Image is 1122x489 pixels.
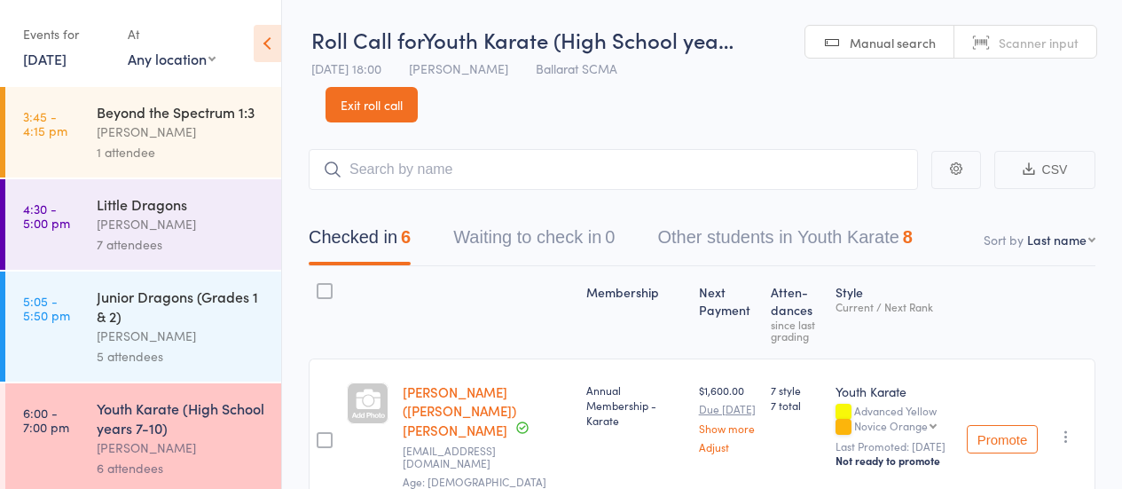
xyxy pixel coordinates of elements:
button: CSV [994,151,1095,189]
div: Membership [579,274,692,351]
div: [PERSON_NAME] [97,122,266,142]
time: 6:00 - 7:00 pm [23,406,69,434]
span: [DATE] 18:00 [311,59,381,77]
span: 7 total [771,398,822,413]
button: Other students in Youth Karate8 [657,218,913,265]
div: 6 [401,227,411,247]
small: ansmurri@outlook.com [403,445,572,470]
div: since last grading [771,319,822,342]
div: Last name [1027,231,1087,248]
a: 5:05 -5:50 pmJunior Dragons (Grades 1 & 2)[PERSON_NAME]5 attendees [5,272,281,382]
span: Ballarat SCMA [536,59,617,77]
a: [PERSON_NAME] ([PERSON_NAME]) [PERSON_NAME] [403,383,516,439]
div: 1 attendee [97,142,266,162]
div: Style [828,274,960,351]
small: Last Promoted: [DATE] [836,440,953,453]
div: Beyond the Spectrum 1:3 [97,102,266,122]
small: Due [DATE] [699,403,757,415]
div: Little Dragons [97,194,266,214]
div: Youth Karate [836,383,953,400]
button: Waiting to check in0 [453,218,615,265]
div: [PERSON_NAME] [97,214,266,234]
div: Current / Next Rank [836,301,953,312]
input: Search by name [309,149,918,190]
span: Manual search [850,34,936,51]
a: 4:30 -5:00 pmLittle Dragons[PERSON_NAME]7 attendees [5,179,281,270]
a: [DATE] [23,49,67,68]
div: [PERSON_NAME] [97,438,266,458]
div: Next Payment [692,274,764,351]
div: Junior Dragons (Grades 1 & 2) [97,287,266,326]
label: Sort by [984,231,1024,248]
div: Events for [23,20,110,49]
a: Exit roll call [326,87,418,122]
a: 3:45 -4:15 pmBeyond the Spectrum 1:3[PERSON_NAME]1 attendee [5,87,281,177]
div: 7 attendees [97,234,266,255]
div: Novice Orange [854,420,928,431]
div: 8 [903,227,913,247]
div: Advanced Yellow [836,405,953,435]
a: Adjust [699,441,757,453]
div: 0 [605,227,615,247]
a: Show more [699,422,757,434]
div: Atten­dances [764,274,829,351]
div: $1,600.00 [699,383,757,453]
div: Any location [128,49,216,68]
span: Scanner input [999,34,1079,51]
span: 7 style [771,383,822,398]
div: 5 attendees [97,346,266,367]
div: Youth Karate (High School years 7-10) [97,398,266,438]
span: Youth Karate (High School yea… [423,25,734,54]
div: At [128,20,216,49]
span: [PERSON_NAME] [409,59,508,77]
span: Roll Call for [311,25,423,54]
time: 5:05 - 5:50 pm [23,294,70,322]
time: 3:45 - 4:15 pm [23,109,67,138]
div: Annual Membership - Karate [586,383,685,428]
button: Checked in6 [309,218,411,265]
div: Not ready to promote [836,454,953,468]
div: [PERSON_NAME] [97,326,266,346]
div: 6 attendees [97,458,266,478]
time: 4:30 - 5:00 pm [23,201,70,230]
button: Promote [967,425,1038,454]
